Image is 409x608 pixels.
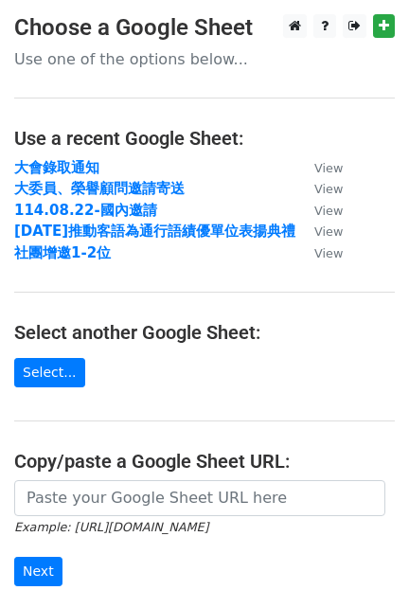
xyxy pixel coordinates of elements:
a: 大委員、榮譽顧問邀請寄送 [14,180,185,197]
small: View [314,224,343,239]
h3: Choose a Google Sheet [14,14,395,42]
small: Example: [URL][DOMAIN_NAME] [14,520,208,534]
input: Next [14,557,62,586]
p: Use one of the options below... [14,49,395,69]
a: 大會錄取通知 [14,159,99,176]
a: View [295,244,343,261]
a: View [295,159,343,176]
h4: Use a recent Google Sheet: [14,127,395,150]
a: 社團增邀1-2位 [14,244,111,261]
input: Paste your Google Sheet URL here [14,480,385,516]
h4: Select another Google Sheet: [14,321,395,344]
a: View [295,223,343,240]
small: View [314,246,343,260]
small: View [314,204,343,218]
a: 114.08.22-國內邀請 [14,202,157,219]
a: View [295,180,343,197]
a: View [295,202,343,219]
small: View [314,182,343,196]
small: View [314,161,343,175]
h4: Copy/paste a Google Sheet URL: [14,450,395,473]
a: Select... [14,358,85,387]
a: [DATE]推動客語為通行語績優單位表揚典禮 [14,223,295,240]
